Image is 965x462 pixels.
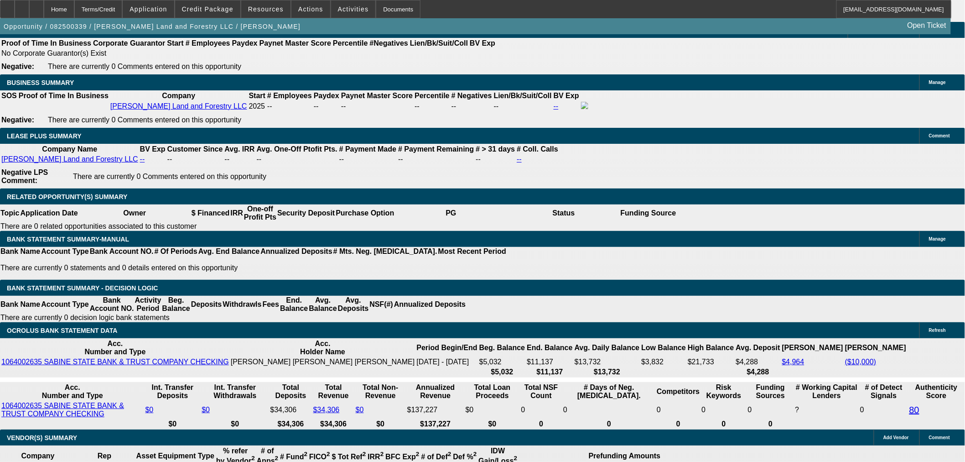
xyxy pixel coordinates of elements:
span: There are currently 0 Comments entered on this opportunity [48,116,241,124]
b: Paydex [232,39,258,47]
th: 0 [747,420,794,429]
a: Open Ticket [904,18,950,33]
th: SOS [1,91,17,100]
b: FICO [309,453,330,461]
td: $13,732 [574,357,640,367]
th: $5,032 [479,367,525,377]
sup: 2 [275,455,278,462]
th: # Of Periods [154,247,198,256]
b: Start [167,39,183,47]
b: Negative LPS Comment: [1,168,48,184]
th: 0 [701,420,747,429]
b: Asset Equipment Type [136,452,214,460]
b: # Payment Made [339,145,396,153]
th: Period Begin/End [416,339,478,357]
a: [PERSON_NAME] Land and Forestry LLC [1,155,138,163]
th: $137,227 [407,420,464,429]
th: Annualized Revenue [407,383,464,400]
th: $11,137 [526,367,573,377]
b: # Coll. Calls [517,145,558,153]
button: Actions [291,0,330,18]
th: Total Non-Revenue [355,383,406,400]
th: Security Deposit [277,205,335,222]
th: Total Loan Proceeds [465,383,520,400]
th: Avg. Balance [308,296,337,313]
th: Risk Keywords [701,383,747,400]
span: LEASE PLUS SUMMARY [7,132,82,140]
td: 0 [701,401,747,419]
span: Manage [929,236,946,241]
td: -- [339,155,397,164]
th: $34,306 [313,420,354,429]
b: # Employees [267,92,312,100]
b: Paydex [314,92,339,100]
th: Authenticity Score [909,383,964,400]
a: ($10,000) [845,358,877,366]
button: Resources [241,0,291,18]
td: 0 [860,401,908,419]
sup: 2 [473,451,477,458]
th: High Balance [687,339,734,357]
td: 2025 [249,101,266,111]
b: Negative: [1,63,34,70]
b: $ Tot Ref [332,453,366,461]
b: IRR [368,453,384,461]
img: facebook-icon.png [581,102,588,109]
a: 80 [909,405,919,415]
b: # Payment Remaining [398,145,474,153]
button: Credit Package [175,0,240,18]
td: $0 [465,401,520,419]
th: End. Balance [526,339,573,357]
a: [PERSON_NAME] Land and Forestry LLC [110,102,247,110]
th: # Days of Neg. [MEDICAL_DATA]. [563,383,655,400]
a: $4,964 [782,358,804,366]
th: Acc. Number and Type [1,383,144,400]
sup: 2 [304,451,307,458]
td: $5,032 [479,357,525,367]
th: Beg. Balance [479,339,525,357]
span: BANK STATEMENT SUMMARY-MANUAL [7,236,129,243]
span: Credit Package [182,5,233,13]
span: Bank Statement Summary - Decision Logic [7,284,158,292]
b: Percentile [415,92,449,100]
div: -- [451,102,492,110]
th: Proof of Time In Business [18,91,109,100]
th: Avg. Deposits [337,296,369,313]
b: Lien/Bk/Suit/Coll [494,92,552,100]
td: -- [313,101,340,111]
th: $13,732 [574,367,640,377]
td: $11,137 [526,357,573,367]
span: VENDOR(S) SUMMARY [7,434,77,441]
div: $137,227 [407,406,464,414]
th: Annualized Deposits [394,296,466,313]
a: 1064002635 SABINE STATE BANK & TRUST COMPANY CHECKING [1,358,229,366]
sup: 2 [380,451,384,458]
span: Activities [338,5,369,13]
b: BV Exp [140,145,166,153]
td: $34,306 [270,401,312,419]
b: Avg. IRR [225,145,255,153]
span: Add Vendor [883,435,909,440]
a: $0 [145,406,154,414]
th: 0 [521,420,562,429]
th: Owner [78,205,191,222]
a: 1064002635 SABINE STATE BANK & TRUST COMPANY CHECKING [1,402,124,418]
b: # Employees [186,39,230,47]
b: Corporate Guarantor [93,39,165,47]
th: $0 [355,420,406,429]
b: BFC Exp [385,453,419,461]
th: Activity Period [135,296,162,313]
b: Company [162,92,195,100]
th: # of Detect Signals [860,383,908,400]
a: $34,306 [313,406,340,414]
th: Funding Sources [747,383,794,400]
td: [PERSON_NAME] [PERSON_NAME] [PERSON_NAME] [230,357,415,367]
th: Bank Account NO. [89,247,154,256]
b: # > 31 days [476,145,515,153]
th: 0 [656,420,700,429]
th: Low Balance [641,339,686,357]
th: Total Deposits [270,383,312,400]
th: Bank Account NO. [89,296,135,313]
b: Paynet Master Score [341,92,413,100]
td: $4,288 [736,357,781,367]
